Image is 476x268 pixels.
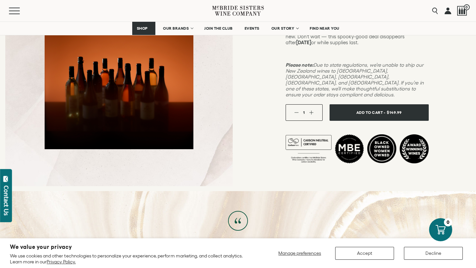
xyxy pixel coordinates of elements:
[267,22,302,35] a: OUR STORY
[132,22,155,35] a: SHOP
[240,22,264,35] a: EVENTS
[356,108,385,117] span: Add To Cart -
[464,4,470,10] span: 0
[330,104,429,121] button: Add To Cart - $149.99
[159,22,197,35] a: OUR BRANDS
[200,22,237,35] a: JOIN THE CLUB
[278,251,321,256] span: Manage preferences
[310,26,339,31] span: FIND NEAR YOU
[245,26,259,31] span: EVENTS
[335,247,394,260] button: Accept
[286,62,313,68] strong: Please note:
[271,26,295,31] span: OUR STORY
[274,247,325,260] button: Manage preferences
[163,26,189,31] span: OUR BRANDS
[444,218,452,226] div: 0
[404,247,463,260] button: Decline
[137,26,148,31] span: SHOP
[47,259,75,264] a: Privacy Policy.
[9,8,33,14] button: Mobile Menu Trigger
[10,244,252,250] h2: We value your privacy
[204,26,233,31] span: JOIN THE CLUB
[303,110,305,115] span: 1
[305,22,344,35] a: FIND NEAR YOU
[387,108,402,117] span: $149.99
[3,185,10,216] div: Contact Us
[10,253,252,265] p: We use cookies and other technologies to personalize your experience, perform marketing, and coll...
[296,40,311,45] strong: [DATE]
[286,28,429,46] p: It’s perfect for stocking up, gifting, or discovering something new. Don’t wait — this spooky-goo...
[286,62,424,97] em: Due to state regulations, we’re unable to ship our New Zealand wines to [GEOGRAPHIC_DATA], [GEOGR...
